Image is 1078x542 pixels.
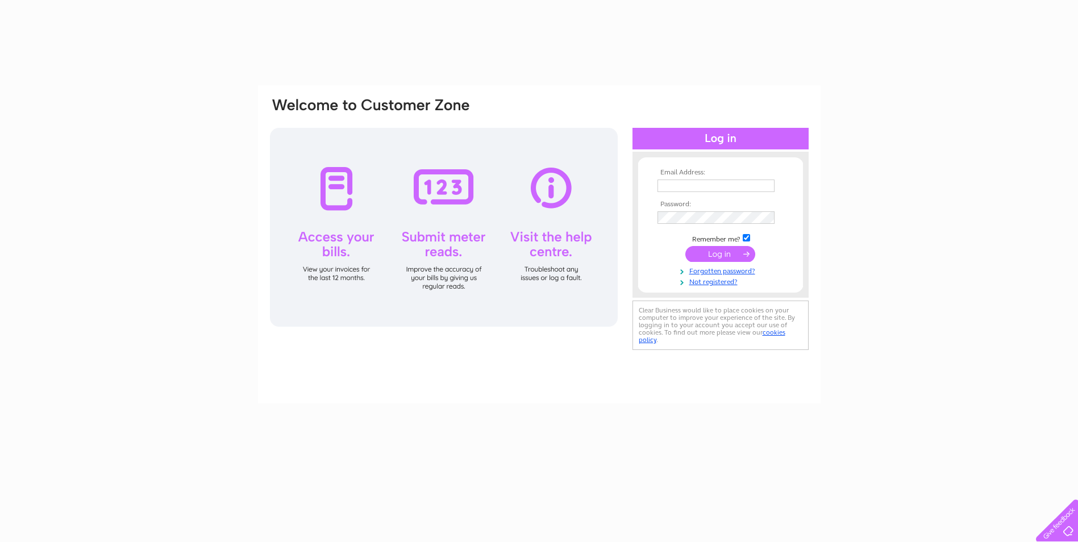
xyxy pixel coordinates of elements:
[655,169,786,177] th: Email Address:
[655,201,786,209] th: Password:
[657,276,786,286] a: Not registered?
[657,265,786,276] a: Forgotten password?
[685,246,755,262] input: Submit
[655,232,786,244] td: Remember me?
[639,328,785,344] a: cookies policy
[632,301,809,350] div: Clear Business would like to place cookies on your computer to improve your experience of the sit...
